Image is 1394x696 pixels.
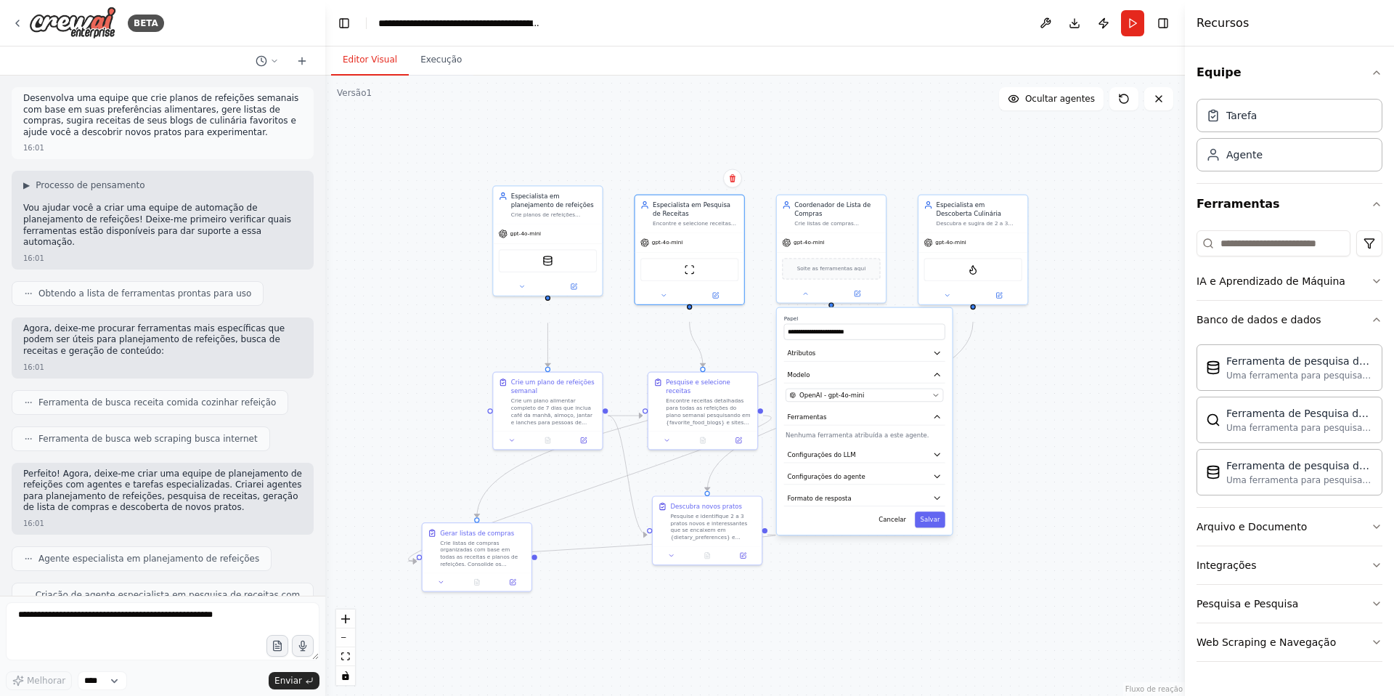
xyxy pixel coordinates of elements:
[23,363,44,371] font: 16:01
[968,264,979,275] img: Ferramenta de pesquisa Firecrawl
[1197,636,1336,648] font: Web Scraping e Navegação
[921,516,940,523] font: Salvar
[684,435,722,446] button: Nenhuma saída disponível
[1197,546,1382,584] button: Integrações
[23,180,30,190] font: ▶
[832,288,882,299] button: Abrir no painel lateral
[652,495,763,565] div: Descubra novos pratosPesquise e identifique 2 a 3 pratos novos e interessantes que se encaixem em...
[788,495,852,502] font: Formato de resposta
[38,397,276,408] font: Ferramenta de busca receita comida cozinhar refeição
[422,522,533,592] div: Gerar listas de comprasCrie listas de compras organizadas com base em todas as receitas e planos ...
[29,7,116,39] img: Logotipo
[937,221,1022,305] font: Descubra e sugira de 2 a 3 novos pratos por semana que estejam alinhados com {dietary_preferences...
[343,54,397,65] font: Editor Visual
[1206,360,1220,375] img: Ferramenta de pesquisa de vetores FTS do Couchbase
[788,473,865,480] font: Configurações do agente
[653,201,730,217] font: Especialista em Pesquisa de Receitas
[1197,585,1382,623] button: Pesquisa e Pesquisa
[1226,149,1263,161] font: Agente
[292,635,314,657] button: Clique para falar sobre sua ideia de automação
[1226,355,1369,381] font: Ferramenta de pesquisa de vetores FTS do Couchbase
[337,88,367,98] font: Versão
[1197,314,1321,325] font: Banco de dados e dados
[23,203,291,247] font: Vou ajudar você a criar uma equipe de automação de planejamento de refeições! Deixe-me primeiro v...
[784,447,945,464] button: Configurações do LLM
[36,180,144,190] font: Processo de pensamento
[1206,413,1220,427] img: Ferramenta de Pesquisa de Vetores Qdrant
[492,185,603,296] div: Especialista em planejamento de refeiçõesCrie planos de refeições semanais personalizados com bas...
[685,322,708,367] g: Edge from e1440e28-d20e-4f54-9426-1ebcae70dae1 to c779045a-564d-44c9-88da-ba2e6caa1953
[915,511,945,527] button: Salvar
[36,590,301,612] font: Criação de agente especialista em pesquisa de receitas com ferramentas: Ler conteúdo do site
[250,52,285,70] button: Mudar para o chat anterior
[23,323,285,356] font: Agora, deixe-me procurar ferramentas mais específicas que podem ser úteis para planejamento de re...
[511,398,596,496] font: Crie um plano alimentar completo de 7 dias que inclua café da manhã, almoço, jantar e lanches par...
[23,469,302,513] font: Perfeito! Agora, deixe-me criar uma equipe de planejamento de refeições com agentes e tarefas esp...
[1125,685,1183,693] font: Fluxo de reação
[1025,94,1095,104] font: Ocultar agentes
[634,195,745,306] div: Especialista em Pesquisa de ReceitasEncontre e selecione receitas de {favorite_food_blogs} e font...
[1197,598,1298,610] font: Pesquisa e Pesquisa
[1197,623,1382,661] button: Web Scraping e Navegação
[690,290,741,301] button: Abrir no painel lateral
[776,195,887,304] div: Coordenador de Lista de ComprasCrie listas de compras completas e organizadas com base no plano a...
[408,530,777,566] g: Edge from bda584a0-b21f-410b-b333-d86a38b3d977 to ec19ab06-685a-4790-a197-d9710eef556f
[1197,262,1382,300] button: IA e Aprendizado de Máquina
[492,372,603,450] div: Crie um plano de refeições semanalCrie um plano alimentar completo de 7 dias que inclua café da m...
[542,256,553,267] img: Ferramenta de pesquisa de vetores FTS do Couchbase
[786,389,943,402] button: OpenAI - gpt-4o-mini
[266,635,288,657] button: Carregar arquivos
[784,345,945,362] button: Atributos
[666,379,730,394] font: Pesquise e selecione receitas
[420,54,462,65] font: Execução
[784,367,945,384] button: Modelo
[511,193,594,209] font: Especialista em planejamento de refeições
[1197,559,1257,571] font: Integrações
[568,435,599,446] button: Abrir no painel lateral
[794,240,825,246] font: gpt-4o-mini
[1197,52,1382,93] button: Equipe
[723,435,754,446] button: Abrir no painel lateral
[1197,65,1242,79] font: Equipe
[652,240,683,246] font: gpt-4o-mini
[788,371,810,379] font: Modelo
[608,411,647,539] g: Edge from 55677fae-007a-4806-8c7c-3b74b90d5f17 to bda584a0-b21f-410b-b333-d86a38b3d977
[703,322,977,491] g: Edge from 50e406ea-631a-471b-8520-e5ee7cfdc52b to bda584a0-b21f-410b-b333-d86a38b3d977
[1226,423,1371,468] font: Uma ferramenta para pesquisar no banco de dados Qdrant informações relevantes sobre documentos in...
[290,52,314,70] button: Iniciar um novo bate-papo
[38,554,259,564] font: Agente especialista em planejamento de refeições
[999,87,1104,110] button: Ocultar agentes
[786,432,929,439] font: Nenhuma ferramenta atribuída a este agente.
[794,221,878,305] font: Crie listas de compras completas e organizadas com base no plano alimentar semanal e nas receitas...
[784,490,945,506] button: Formato de resposta
[799,391,864,400] span: OpenAI - gpt-4o-mini
[1226,475,1371,520] font: Uma ferramenta para pesquisar no banco de dados Weaviate informações relevantes sobre documentos ...
[497,577,528,588] button: Abrir no painel lateral
[440,530,514,537] font: Gerar listas de compras
[1197,224,1382,673] div: Ferramentas
[1197,508,1382,546] button: Arquivo e Documento
[511,211,597,296] font: Crie planos de refeições semanais personalizados com base em {dietary_preferences}, {cuisine_pref...
[23,254,44,262] font: 16:01
[23,519,44,527] font: 16:01
[1206,465,1220,479] img: Ferramenta de pesquisa de vetores Weaviate
[336,610,355,628] button: ampliar
[510,231,542,238] font: gpt-4o-mini
[1226,408,1369,434] font: Ferramenta de Pesquisa de Vetores Qdrant
[269,672,319,689] button: Enviar
[1197,184,1382,224] button: Ferramentas
[788,451,856,458] font: Configurações do LLM
[1197,197,1280,211] font: Ferramentas
[666,398,750,461] font: Encontre receitas detalhadas para todas as refeições do plano semanal pesquisando em {favorite_fo...
[784,315,799,322] font: Papel
[1197,339,1382,507] div: Banco de dados e dados
[549,281,599,292] button: Abrir no painel lateral
[6,671,72,690] button: Melhorar
[1226,110,1257,121] font: Tarefa
[367,88,372,98] font: 1
[937,201,1002,217] font: Especialista em Descoberta Culinária
[608,411,643,420] g: Edge from 55677fae-007a-4806-8c7c-3b74b90d5f17 to c779045a-564d-44c9-88da-ba2e6caa1953
[334,13,354,33] button: Ocultar barra lateral esquerda
[1197,301,1382,339] button: Banco de dados e dados
[788,349,816,357] font: Atributos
